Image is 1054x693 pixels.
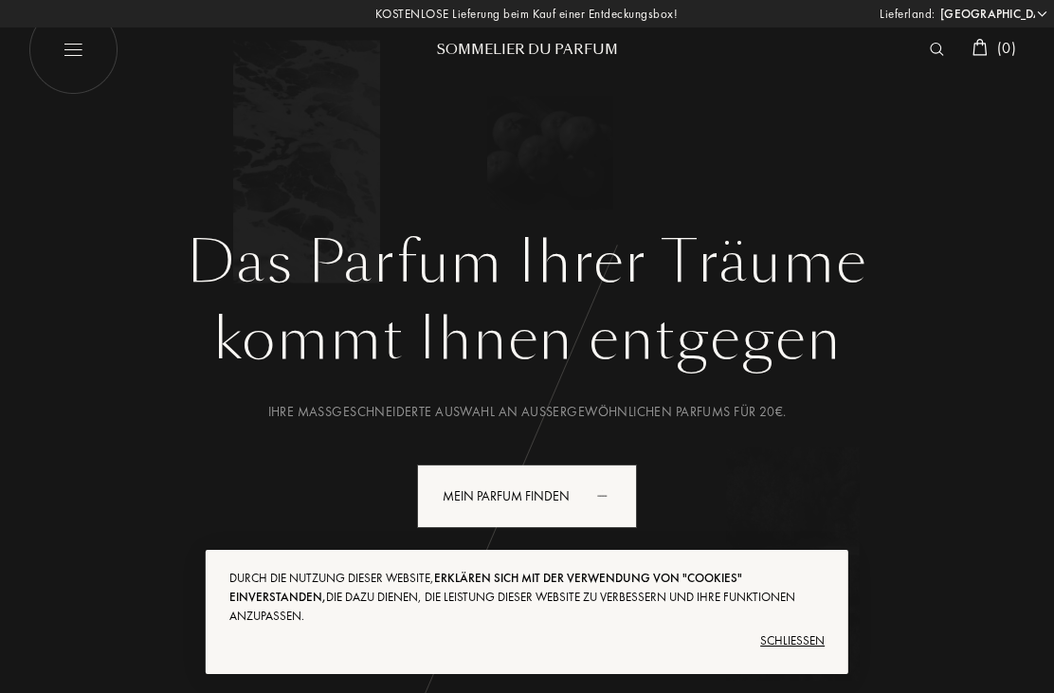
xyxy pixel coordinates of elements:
div: animation [591,476,628,514]
img: burger_white.png [28,5,118,95]
img: cart_white.svg [972,39,988,56]
span: Lieferland: [880,5,936,24]
div: kommt Ihnen entgegen [43,297,1011,382]
span: erklären sich mit der Verwendung von "Cookies" einverstanden, [229,570,742,605]
div: Sommelier du Parfum [413,40,641,60]
div: Mein Parfum finden [417,465,637,528]
div: Schließen [229,626,825,656]
a: Mein Parfum findenanimation [403,465,651,528]
span: ( 0 ) [997,38,1016,58]
img: search_icn_white.svg [930,43,944,56]
div: Ihre maßgeschneiderte Auswahl an außergewöhnlichen Parfums für 20€. [43,402,1011,422]
div: Durch die Nutzung dieser Website, die dazu dienen, die Leistung dieser Website zu verbessern und ... [229,569,825,626]
h1: Das Parfum Ihrer Träume [43,228,1011,297]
